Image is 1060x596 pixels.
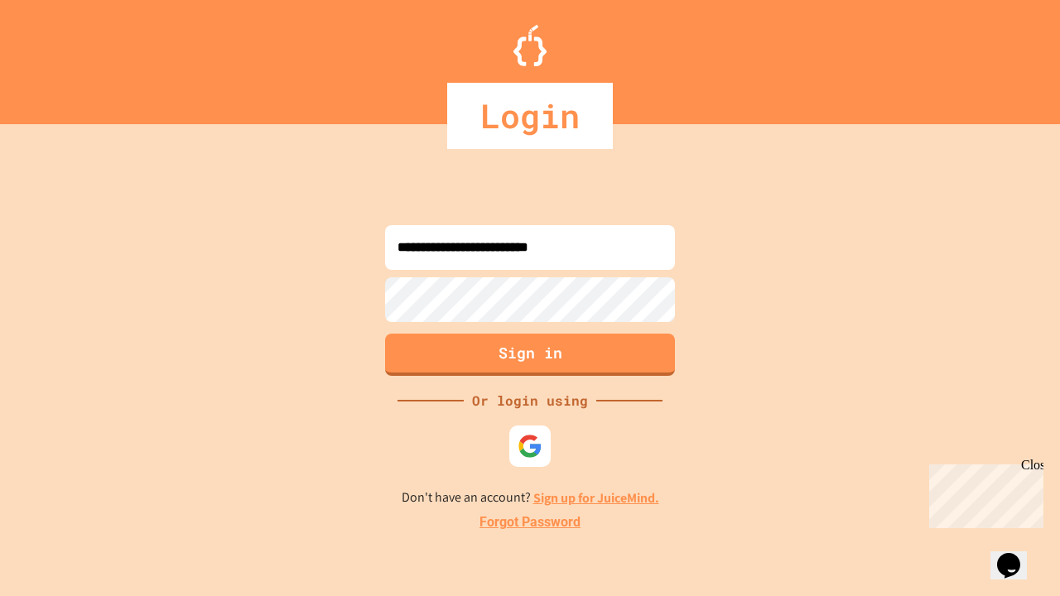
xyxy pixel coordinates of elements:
a: Sign up for JuiceMind. [533,489,659,507]
p: Don't have an account? [402,488,659,508]
div: Chat with us now!Close [7,7,114,105]
a: Forgot Password [479,512,581,532]
img: google-icon.svg [518,434,542,459]
img: Logo.svg [513,25,547,66]
iframe: chat widget [923,458,1043,528]
div: Login [447,83,613,149]
iframe: chat widget [990,530,1043,579]
div: Or login using [464,391,596,411]
button: Sign in [385,334,675,376]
